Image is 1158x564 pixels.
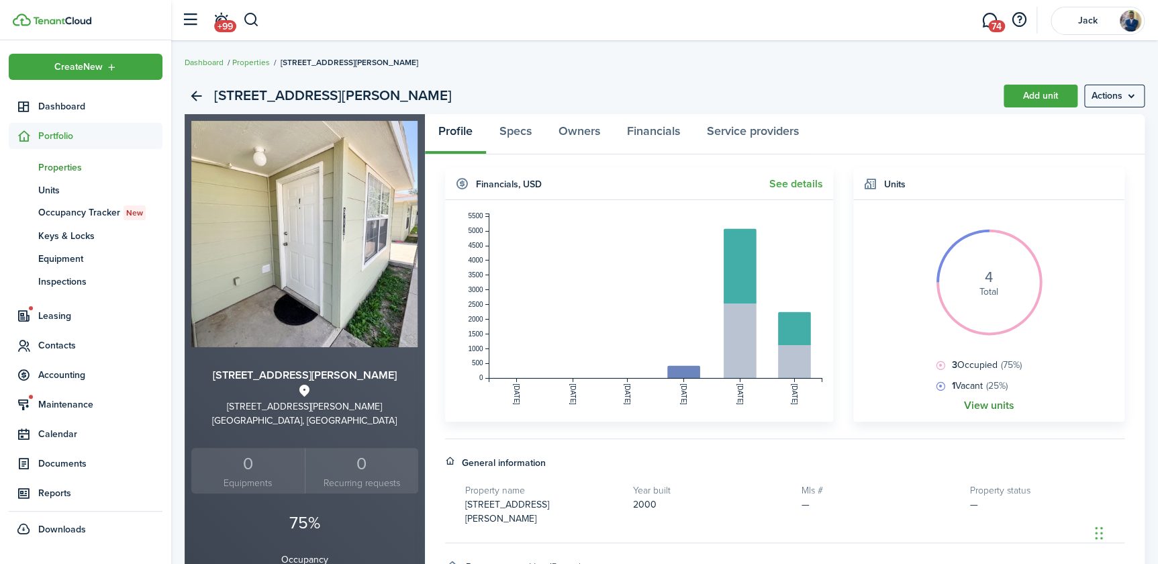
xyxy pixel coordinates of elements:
[38,205,162,220] span: Occupancy Tracker
[195,451,301,477] div: 0
[38,522,86,536] span: Downloads
[1095,513,1103,553] div: Drag
[468,316,483,323] tspan: 2000
[486,114,545,154] a: Specs
[513,384,520,406] tspan: [DATE]
[214,85,452,107] h2: [STREET_ADDRESS][PERSON_NAME]
[9,270,162,293] a: Inspections
[769,178,823,190] a: See details
[802,498,810,512] span: —
[468,271,483,279] tspan: 3500
[468,330,483,338] tspan: 1500
[305,448,418,494] a: 0 Recurring requests
[38,427,162,441] span: Calendar
[185,56,224,68] a: Dashboard
[9,201,162,224] a: Occupancy TrackerNew
[465,483,620,498] h5: Property name
[569,384,577,406] tspan: [DATE]
[13,13,31,26] img: TenantCloud
[468,345,483,352] tspan: 1000
[1001,358,1022,372] span: (75%)
[1120,10,1141,32] img: Jack
[243,9,260,32] button: Search
[802,483,957,498] h5: Mls #
[126,207,143,219] span: New
[476,177,542,191] h4: Financials , USD
[232,56,270,68] a: Properties
[952,379,955,393] b: 1
[462,456,546,470] h4: General information
[38,160,162,175] span: Properties
[9,480,162,506] a: Reports
[468,212,483,220] tspan: 5500
[9,179,162,201] a: Units
[680,384,687,406] tspan: [DATE]
[693,114,812,154] a: Service providers
[468,256,483,264] tspan: 4000
[38,368,162,382] span: Accounting
[884,177,906,191] h4: Units
[1004,85,1077,107] a: Add unit
[969,483,1124,498] h5: Property status
[468,286,483,293] tspan: 3000
[479,375,483,382] tspan: 0
[54,62,103,72] span: Create New
[191,121,418,347] img: Property avatar
[9,156,162,179] a: Properties
[952,358,957,372] b: 3
[1084,85,1145,107] menu-btn: Actions
[9,93,162,120] a: Dashboard
[1084,85,1145,107] button: Open menu
[281,56,418,68] span: [STREET_ADDRESS][PERSON_NAME]
[977,3,1002,38] a: Messaging
[791,384,798,406] tspan: [DATE]
[214,20,236,32] span: +99
[191,448,305,494] a: 0Equipments
[9,224,162,247] a: Keys & Locks
[38,457,162,471] span: Documents
[614,114,693,154] a: Financials
[465,498,549,526] span: [STREET_ADDRESS][PERSON_NAME]
[38,338,162,352] span: Contacts
[185,85,207,107] a: Back
[949,358,1022,372] span: Occupied
[177,7,203,33] button: Open sidebar
[309,476,415,490] small: Recurring requests
[988,20,1005,32] span: 74
[208,3,234,38] a: Notifications
[191,510,418,536] p: 75%
[38,397,162,412] span: Maintenance
[545,114,614,154] a: Owners
[191,399,418,414] div: [STREET_ADDRESS][PERSON_NAME]
[949,379,1008,393] span: Vacant
[9,54,162,80] button: Open menu
[38,309,162,323] span: Leasing
[633,498,657,512] span: 2000
[624,384,631,406] tspan: [DATE]
[468,301,483,308] tspan: 2500
[38,486,162,500] span: Reports
[33,17,91,25] img: TenantCloud
[969,498,977,512] span: —
[468,242,483,249] tspan: 4500
[1091,500,1158,564] iframe: Chat Widget
[309,451,415,477] div: 0
[191,414,418,428] div: [GEOGRAPHIC_DATA], [GEOGRAPHIC_DATA]
[9,247,162,270] a: Equipment
[979,285,998,299] span: Total
[38,129,162,143] span: Portfolio
[963,399,1014,412] a: View units
[468,227,483,234] tspan: 5000
[195,476,301,490] small: Equipments
[38,252,162,266] span: Equipment
[191,367,418,384] h3: [STREET_ADDRESS][PERSON_NAME]
[985,270,993,285] i: 4
[633,483,788,498] h5: Year built
[38,229,162,243] span: Keys & Locks
[736,384,744,406] tspan: [DATE]
[1061,16,1114,26] span: Jack
[38,275,162,289] span: Inspections
[38,99,162,113] span: Dashboard
[1008,9,1030,32] button: Open resource center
